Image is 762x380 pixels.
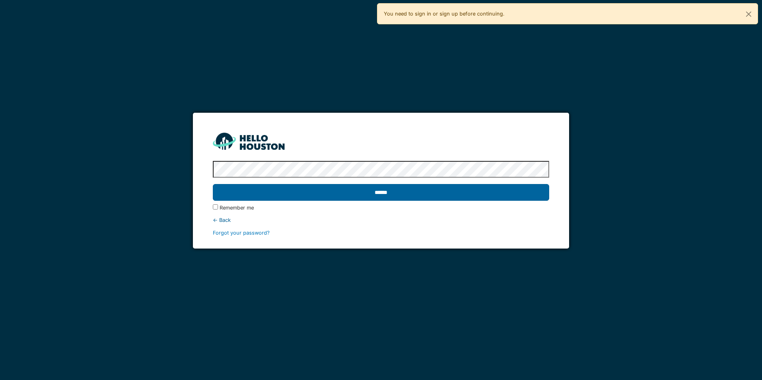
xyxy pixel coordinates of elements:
div: ← Back [213,216,549,224]
button: Close [740,4,758,25]
a: Forgot your password? [213,230,270,236]
div: You need to sign in or sign up before continuing. [377,3,758,24]
label: Remember me [220,204,254,212]
img: HH_line-BYnF2_Hg.png [213,133,285,150]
